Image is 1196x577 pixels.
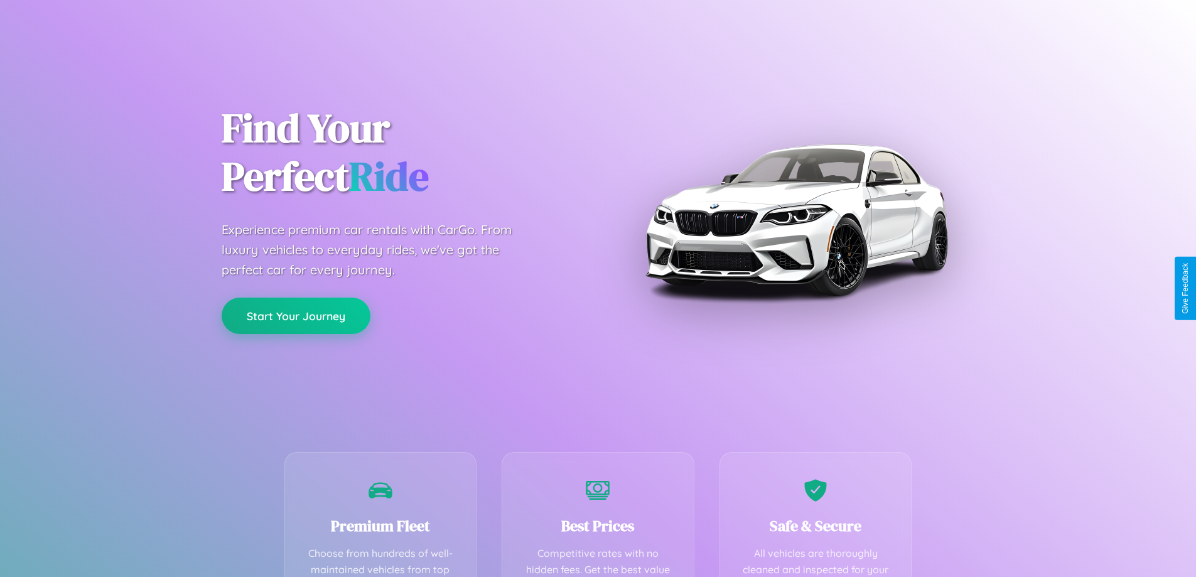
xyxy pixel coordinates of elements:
p: Experience premium car rentals with CarGo. From luxury vehicles to everyday rides, we've got the ... [222,220,536,280]
h3: Best Prices [521,515,675,536]
button: Start Your Journey [222,298,370,334]
h3: Premium Fleet [304,515,458,536]
div: Give Feedback [1181,263,1190,314]
img: Premium BMW car rental vehicle [639,63,953,377]
h3: Safe & Secure [739,515,893,536]
h1: Find Your Perfect [222,104,579,201]
span: Ride [349,149,429,203]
